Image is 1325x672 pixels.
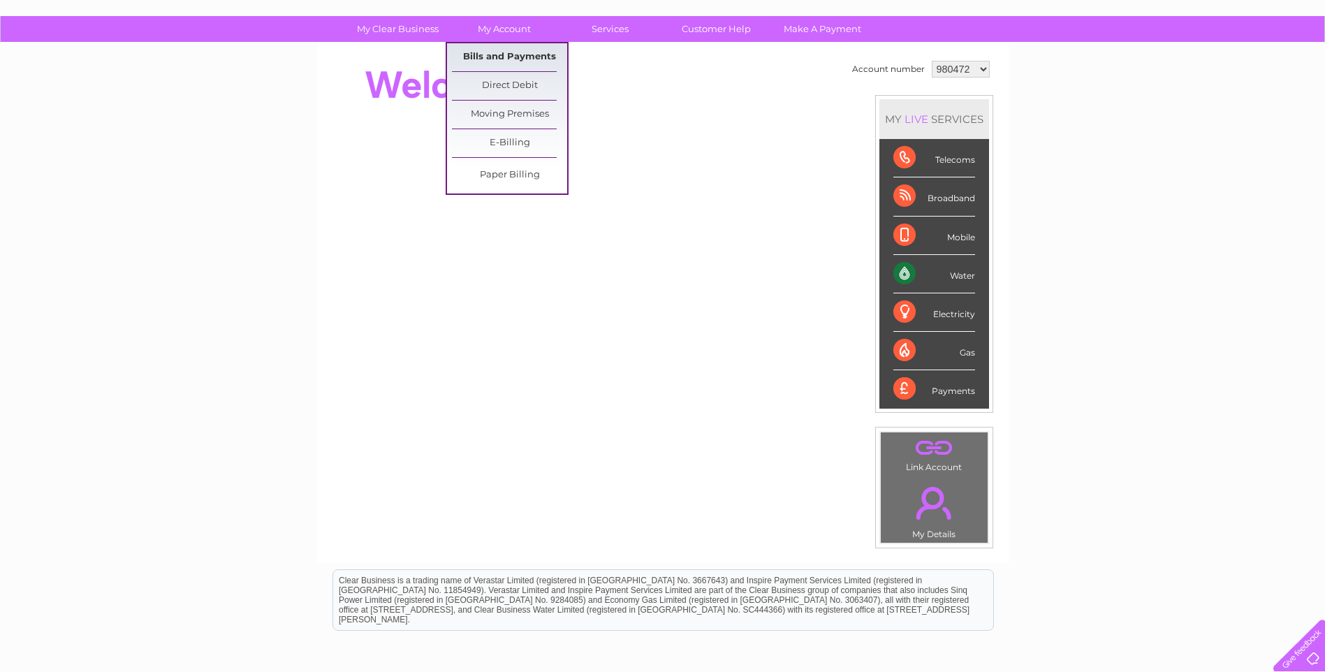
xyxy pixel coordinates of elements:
div: Water [893,255,975,293]
a: My Account [446,16,562,42]
div: LIVE [902,112,931,126]
a: Telecoms [1153,59,1195,70]
td: Link Account [880,432,988,476]
a: Log out [1279,59,1312,70]
a: Make A Payment [765,16,880,42]
a: Bills and Payments [452,43,567,71]
div: Payments [893,370,975,408]
a: Contact [1232,59,1266,70]
a: . [884,479,984,527]
a: . [884,436,984,460]
div: Mobile [893,217,975,255]
td: My Details [880,475,988,543]
a: My Clear Business [340,16,455,42]
a: Services [552,16,668,42]
td: Account number [849,57,928,81]
a: Direct Debit [452,72,567,100]
div: Gas [893,332,975,370]
a: 0333 014 3131 [1062,7,1158,24]
a: Water [1079,59,1106,70]
div: Electricity [893,293,975,332]
a: Energy [1114,59,1145,70]
a: Blog [1203,59,1224,70]
div: MY SERVICES [879,99,989,139]
a: E-Billing [452,129,567,157]
div: Telecoms [893,139,975,177]
a: Paper Billing [452,161,567,189]
img: logo.png [46,36,117,79]
a: Customer Help [659,16,774,42]
a: Moving Premises [452,101,567,129]
div: Clear Business is a trading name of Verastar Limited (registered in [GEOGRAPHIC_DATA] No. 3667643... [333,8,993,68]
div: Broadband [893,177,975,216]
